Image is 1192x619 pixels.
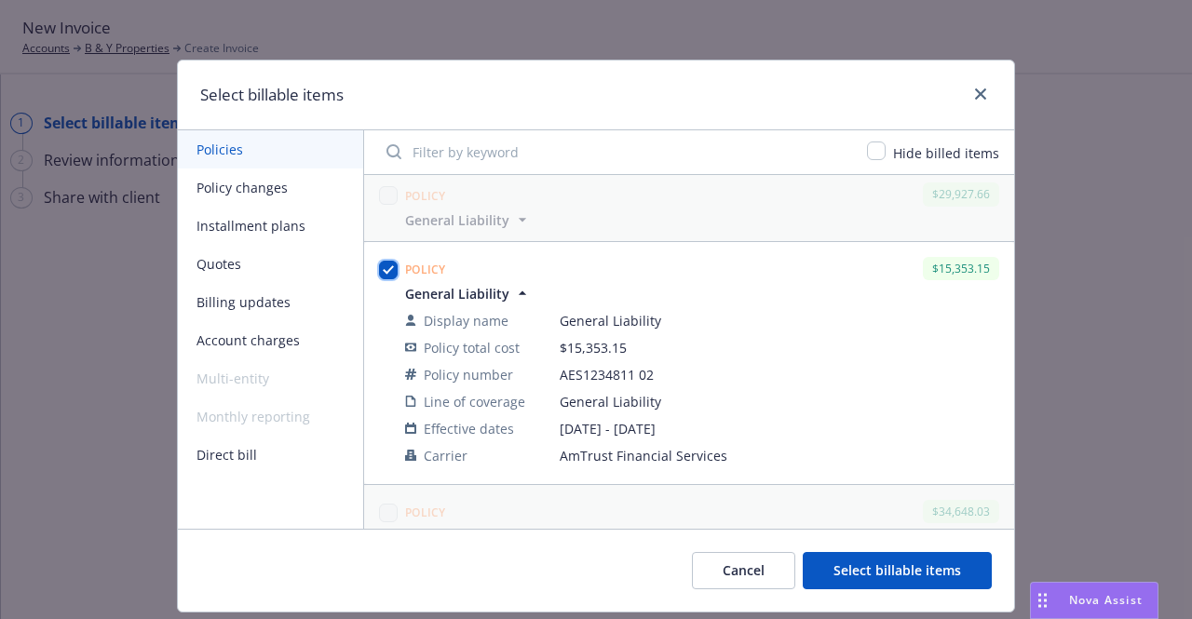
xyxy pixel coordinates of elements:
[1069,592,1143,608] span: Nova Assist
[405,527,541,546] span: Commercial Property
[424,338,520,357] span: Policy total cost
[560,392,999,411] span: General Liability
[405,262,446,277] span: Policy
[178,321,363,359] button: Account charges
[560,446,999,465] span: AmTrust Financial Services
[560,365,999,384] span: AES1234811 02
[405,505,446,520] span: Policy
[178,207,363,245] button: Installment plans
[424,392,525,411] span: Line of coverage
[405,527,563,546] button: Commercial Property
[560,339,627,357] span: $15,353.15
[200,83,344,107] h1: Select billable items
[178,436,363,474] button: Direct bill
[923,182,999,206] div: $29,927.66
[405,284,532,303] button: General Liability
[178,245,363,283] button: Quotes
[375,133,856,170] input: Filter by keyword
[178,283,363,321] button: Billing updates
[893,144,999,162] span: Hide billed items
[560,311,999,330] span: General Liability
[424,419,514,438] span: Effective dates
[178,397,363,436] span: Monthly reporting
[969,83,992,105] a: close
[560,419,999,438] span: [DATE] - [DATE]
[178,130,363,168] button: Policies
[364,168,1014,240] span: Policy$29,927.66General Liability
[1030,582,1158,619] button: Nova Assist
[923,257,999,280] div: $15,353.15
[405,210,509,230] span: General Liability
[405,284,509,303] span: General Liability
[424,446,467,465] span: Carrier
[1031,583,1054,618] div: Drag to move
[923,500,999,523] div: $34,648.03
[424,311,508,330] span: Display name
[424,365,513,384] span: Policy number
[178,359,363,397] span: Multi-entity
[405,210,532,230] button: General Liability
[692,552,795,589] button: Cancel
[803,552,992,589] button: Select billable items
[405,188,446,204] span: Policy
[364,485,1014,558] span: Policy$34,648.03Commercial Property
[178,168,363,207] button: Policy changes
